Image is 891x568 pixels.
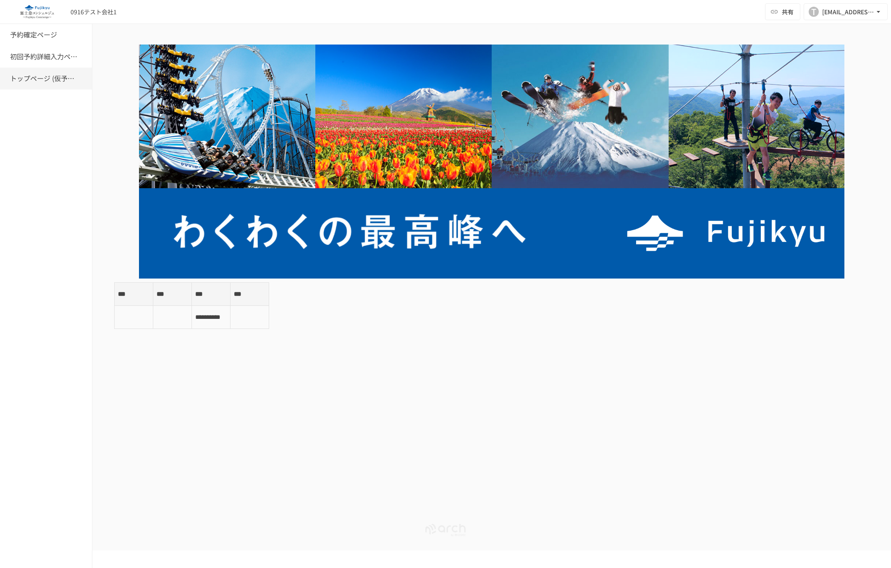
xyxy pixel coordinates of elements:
button: T[EMAIL_ADDRESS][DOMAIN_NAME] [804,3,888,20]
h6: 初回予約詳細入力ページ [10,51,77,62]
button: 共有 [765,3,800,20]
div: [EMAIL_ADDRESS][DOMAIN_NAME] [822,7,874,17]
h6: 予約確定ページ [10,29,57,40]
h6: トップページ (仮予約一覧) [10,73,77,84]
div: 0916テスト会社1 [71,8,117,16]
div: T [809,7,819,17]
img: 9NYIRYgtduoQjoGXsqqe5dy77I5ILDG0YqJd0KDzNKZ [114,45,869,279]
img: eQeGXtYPV2fEKIA3pizDiVdzO5gJTl2ahLbsPaD2E4R [10,5,64,18]
span: 共有 [782,7,794,16]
